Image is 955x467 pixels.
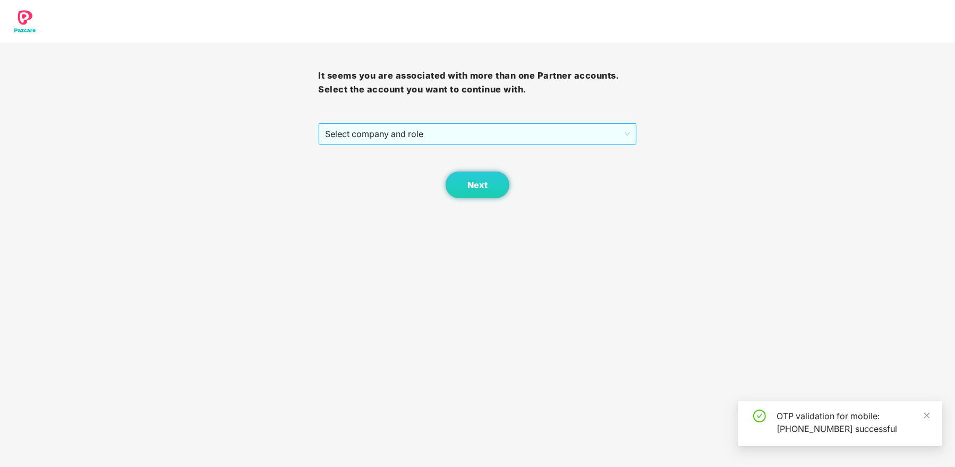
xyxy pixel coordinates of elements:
[446,172,509,198] button: Next
[923,412,931,419] span: close
[325,124,629,144] span: Select company and role
[753,410,766,422] span: check-circle
[467,180,488,190] span: Next
[777,410,930,435] div: OTP validation for mobile: [PHONE_NUMBER] successful
[318,69,636,96] h3: It seems you are associated with more than one Partner accounts. Select the account you want to c...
